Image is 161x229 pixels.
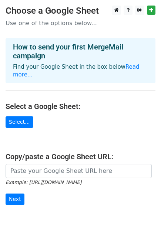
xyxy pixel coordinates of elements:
h3: Choose a Google Sheet [6,6,155,16]
a: Read more... [13,64,140,78]
iframe: Chat Widget [124,194,161,229]
input: Next [6,194,24,205]
p: Use one of the options below... [6,19,155,27]
h4: Copy/paste a Google Sheet URL: [6,152,155,161]
input: Paste your Google Sheet URL here [6,164,152,178]
a: Select... [6,116,33,128]
h4: Select a Google Sheet: [6,102,155,111]
h4: How to send your first MergeMail campaign [13,42,148,60]
small: Example: [URL][DOMAIN_NAME] [6,180,81,185]
p: Find your Google Sheet in the box below [13,63,148,79]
